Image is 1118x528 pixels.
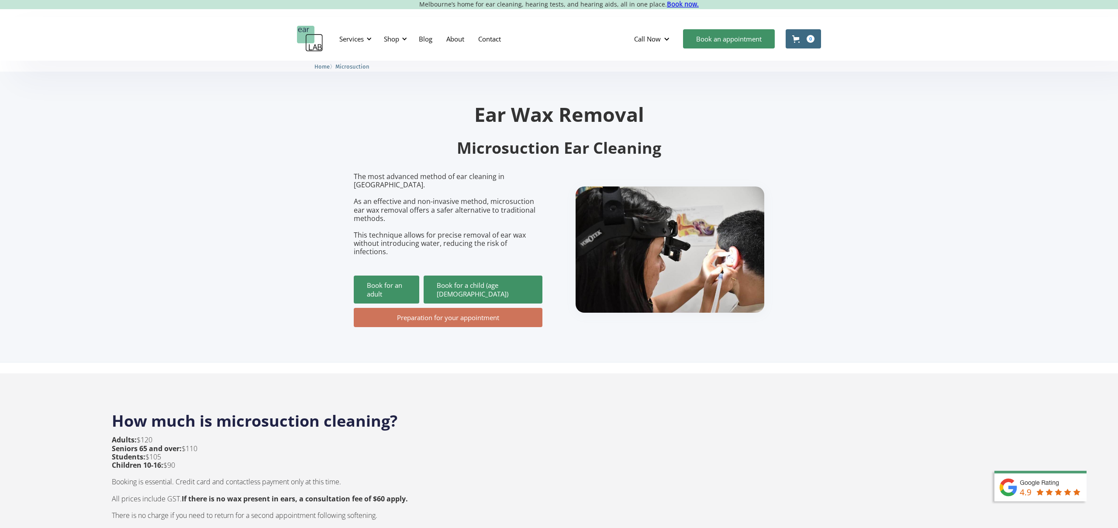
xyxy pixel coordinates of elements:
[627,26,679,52] div: Call Now
[354,138,764,159] h2: Microsuction Ear Cleaning
[335,63,369,70] span: Microsuction
[112,444,182,453] strong: Seniors 65 and over:
[334,26,374,52] div: Services
[354,308,542,327] a: Preparation for your appointment
[297,26,323,52] a: home
[112,460,163,470] strong: Children 10-16:
[634,35,661,43] div: Call Now
[354,104,764,124] h1: Ear Wax Removal
[354,173,542,256] p: The most advanced method of ear cleaning in [GEOGRAPHIC_DATA]. As an effective and non-invasive m...
[471,26,508,52] a: Contact
[807,35,814,43] div: 0
[112,435,137,445] strong: Adults:
[314,62,335,71] li: 〉
[112,452,145,462] strong: Students:
[683,29,775,48] a: Book an appointment
[339,35,364,43] div: Services
[439,26,471,52] a: About
[379,26,410,52] div: Shop
[384,35,399,43] div: Shop
[335,62,369,70] a: Microsuction
[412,26,439,52] a: Blog
[112,402,1006,431] h2: How much is microsuction cleaning?
[576,186,764,313] img: boy getting ear checked.
[314,62,330,70] a: Home
[424,276,542,304] a: Book for a child (age [DEMOGRAPHIC_DATA])
[354,276,419,304] a: Book for an adult
[786,29,821,48] a: Open cart
[182,494,408,504] strong: If there is no wax present in ears, a consultation fee of $60 apply.
[314,63,330,70] span: Home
